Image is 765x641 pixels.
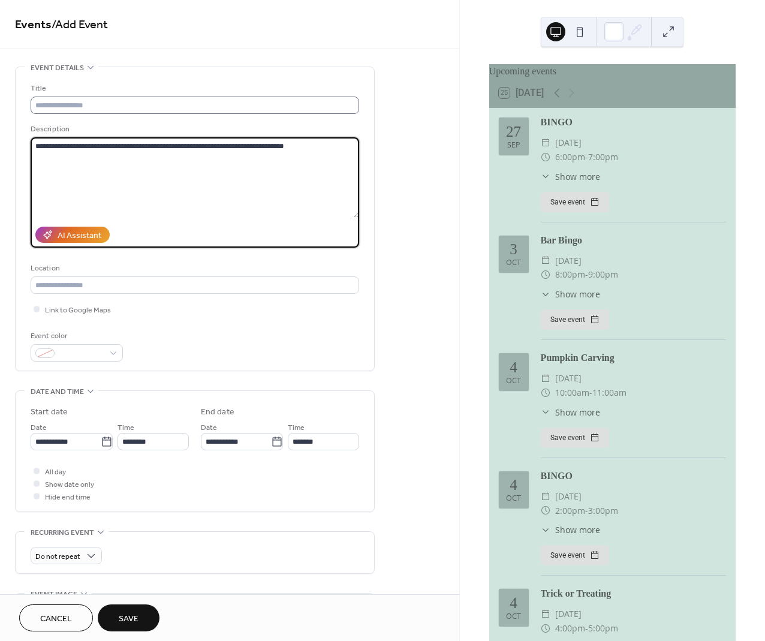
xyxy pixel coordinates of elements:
span: Show more [555,288,600,300]
button: Save event [541,428,609,448]
span: - [589,386,592,400]
span: / Add Event [52,13,108,37]
div: ​ [541,136,550,150]
button: Save event [541,545,609,565]
span: Link to Google Maps [45,304,111,317]
span: - [585,267,588,282]
span: Show date only [45,479,94,491]
span: [DATE] [555,254,582,268]
div: ​ [541,489,550,504]
div: ​ [541,267,550,282]
div: Location [31,262,357,275]
div: Event color [31,330,121,342]
span: [DATE] [555,371,582,386]
span: 6:00pm [555,150,585,164]
span: 9:00pm [588,267,618,282]
button: AI Assistant [35,227,110,243]
span: Show more [555,523,600,536]
div: 27 [505,124,522,139]
button: ​Show more [541,523,600,536]
span: Save [119,613,138,625]
span: 5:00pm [588,621,618,636]
span: [DATE] [555,136,582,150]
span: [DATE] [555,489,582,504]
button: ​Show more [541,288,600,300]
span: 8:00pm [555,267,585,282]
button: Save event [541,192,609,212]
div: Start date [31,406,68,419]
div: End date [201,406,234,419]
span: Show more [555,170,600,183]
div: ​ [541,150,550,164]
a: Events [15,13,52,37]
span: Cancel [40,613,72,625]
span: 4:00pm [555,621,585,636]
div: Oct [506,613,521,621]
div: ​ [541,406,550,419]
span: All day [45,466,66,479]
span: 3:00pm [588,504,618,518]
span: Do not repeat [35,550,80,564]
div: Oct [506,377,521,385]
div: Oct [506,495,521,502]
div: Upcoming events [489,64,736,79]
button: Save [98,604,159,631]
span: Time [118,422,134,434]
div: ​ [541,371,550,386]
div: 4 [510,477,518,492]
span: Recurring event [31,526,94,539]
span: Date [201,422,217,434]
span: - [585,150,588,164]
button: Cancel [19,604,93,631]
span: Time [288,422,305,434]
div: ​ [541,523,550,536]
div: Description [31,123,357,136]
div: ​ [541,170,550,183]
div: ​ [541,607,550,621]
span: 7:00pm [588,150,618,164]
button: ​Show more [541,406,600,419]
span: 11:00am [592,386,627,400]
button: Save event [541,309,609,330]
button: ​Show more [541,170,600,183]
div: Sep [507,142,520,149]
span: Event details [31,62,84,74]
div: Trick or Treating [541,586,726,601]
div: Oct [506,259,521,267]
div: 3 [510,242,518,257]
div: 4 [510,360,518,375]
span: - [585,621,588,636]
span: Event image [31,588,77,601]
div: ​ [541,504,550,518]
span: Show more [555,406,600,419]
div: BINGO [541,469,726,483]
span: [DATE] [555,607,582,621]
div: AI Assistant [58,230,101,242]
div: Pumpkin Carving [541,351,726,365]
div: Bar Bingo [541,233,726,248]
div: ​ [541,621,550,636]
span: Date and time [31,386,84,398]
span: 10:00am [555,386,589,400]
div: Title [31,82,357,95]
div: ​ [541,254,550,268]
div: BINGO [541,115,726,130]
div: ​ [541,386,550,400]
span: Date [31,422,47,434]
span: 2:00pm [555,504,585,518]
div: ​ [541,288,550,300]
span: - [585,504,588,518]
div: 4 [510,595,518,610]
span: Hide end time [45,491,91,504]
